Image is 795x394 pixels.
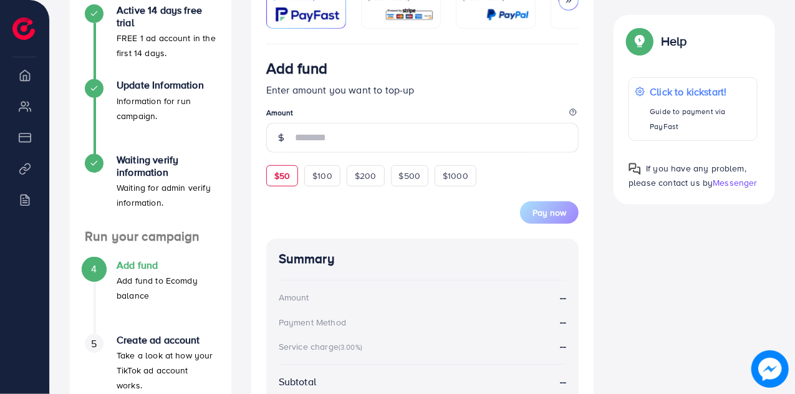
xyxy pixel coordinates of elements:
span: $1000 [443,170,468,182]
p: FREE 1 ad account in the first 14 days. [117,31,216,60]
span: 4 [91,262,97,276]
img: image [751,350,789,388]
h4: Create ad account [117,334,216,346]
div: Subtotal [279,375,316,389]
h4: Update Information [117,79,216,91]
strong: -- [560,291,566,305]
p: Guide to payment via PayFast [650,104,751,134]
span: Messenger [713,176,757,189]
p: Enter amount you want to top-up [266,82,579,97]
span: Pay now [532,206,566,219]
h4: Summary [279,251,567,267]
span: If you have any problem, please contact us by [629,162,746,189]
img: logo [12,17,35,40]
h4: Waiting verify information [117,154,216,178]
p: Help [661,34,687,49]
p: Waiting for admin verify information. [117,180,216,210]
li: Waiting verify information [70,154,231,229]
span: 5 [91,337,97,351]
div: Payment Method [279,316,346,329]
li: Active 14 days free trial [70,4,231,79]
legend: Amount [266,107,579,123]
img: card [276,7,339,22]
span: $50 [274,170,290,182]
h3: Add fund [266,59,327,77]
strong: -- [560,375,566,389]
div: Service charge [279,340,366,353]
li: Add fund [70,259,231,334]
img: card [486,7,529,22]
button: Pay now [520,201,579,224]
strong: -- [560,315,566,329]
li: Update Information [70,79,231,154]
h4: Run your campaign [70,229,231,244]
img: card [385,7,434,22]
p: Information for run campaign. [117,94,216,123]
p: Click to kickstart! [650,84,751,99]
img: Popup guide [629,30,651,52]
span: $200 [355,170,377,182]
small: (3.00%) [339,342,362,352]
strong: -- [560,339,566,353]
div: Amount [279,291,309,304]
h4: Add fund [117,259,216,271]
h4: Active 14 days free trial [117,4,216,28]
img: Popup guide [629,163,641,175]
span: $500 [399,170,421,182]
p: Add fund to Ecomdy balance [117,273,216,303]
span: $100 [312,170,332,182]
p: Take a look at how your TikTok ad account works. [117,348,216,393]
